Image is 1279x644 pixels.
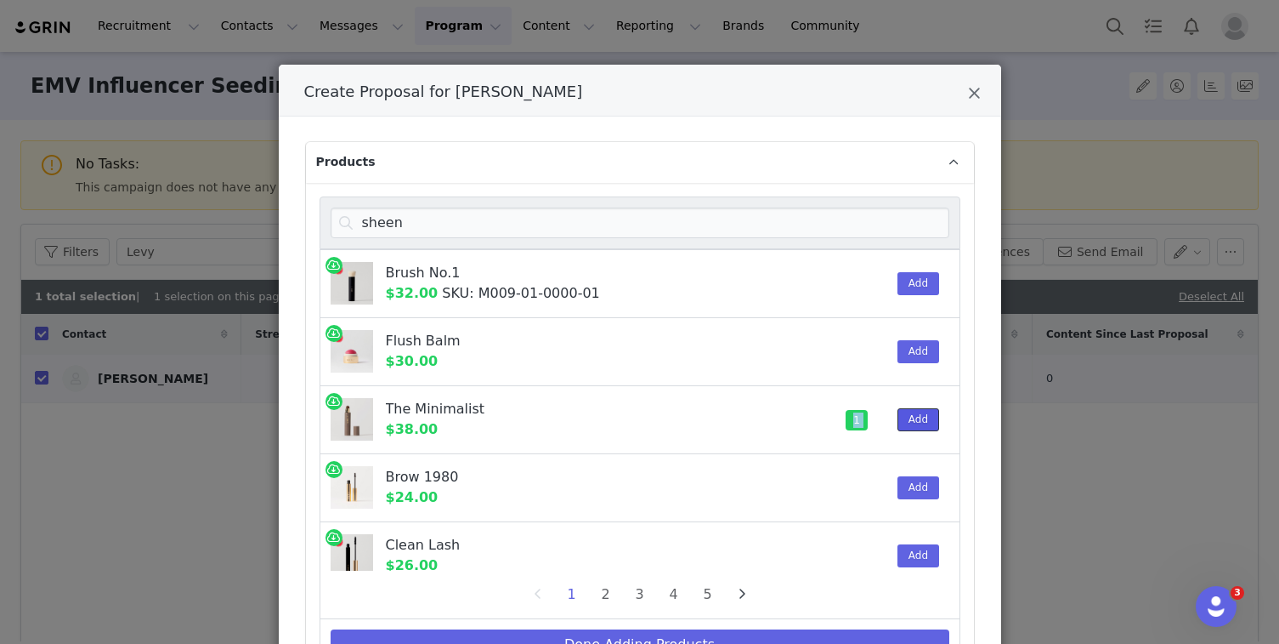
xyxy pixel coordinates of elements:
[897,272,939,295] button: Add
[316,153,376,171] span: Products
[897,340,939,363] button: Add
[386,331,804,351] div: Flush Balm
[897,476,939,499] button: Add
[1231,586,1244,600] span: 3
[386,399,804,419] div: The Minimalist
[386,353,439,369] span: $30.00
[386,467,804,487] div: Brow 1980
[386,285,439,301] span: $32.00
[897,544,939,567] button: Add
[386,535,804,556] div: Clean Lash
[627,583,653,607] li: 3
[386,557,439,573] span: $26.00
[331,534,373,577] img: MERIT-Clean_Lash_Allure_Seal_1.jpg
[442,285,600,301] span: SKU: M009-01-0000-01
[331,262,373,305] img: MERIT-Brush-01_Allure_Seal_2.jpg
[695,583,721,607] li: 5
[897,408,939,431] button: Add
[661,583,687,607] li: 4
[846,410,868,430] span: 1
[386,489,439,505] span: $24.00
[386,263,804,283] div: Brush No.1
[1196,586,1237,627] iframe: Intercom live chat
[304,83,583,100] span: Create Proposal for [PERSON_NAME]
[331,398,373,441] img: MERIT-Minimalist-BISTRE_9c8e7037-626f-4126-a64c-0244c1932acf.jpg
[331,208,949,238] input: Search products
[593,583,619,607] li: 2
[331,330,373,373] img: LeBonBon_Allure_4db44ba7-16fd-4b3e-a1f0-456e05896348.jpg
[968,85,981,105] button: Close
[331,466,373,509] img: Brow-1980-Solider-BrownBlack_c2b628d2-106e-41a5-9eda-353bd3f250bf.jpg
[386,421,439,437] span: $38.00
[559,583,585,607] li: 1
